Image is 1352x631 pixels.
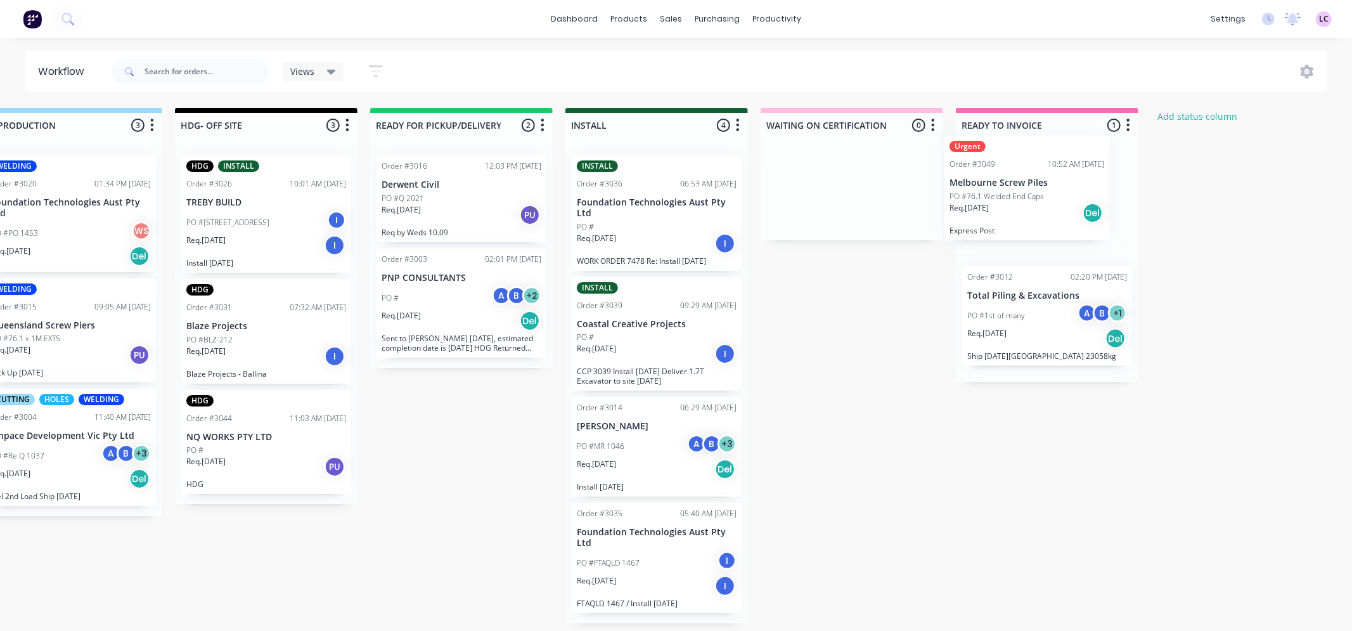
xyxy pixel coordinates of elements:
[653,10,688,29] div: sales
[1204,10,1252,29] div: settings
[604,10,653,29] div: products
[181,119,306,132] input: Enter column name…
[376,119,501,132] input: Enter column name…
[766,119,891,132] input: Enter column name…
[1151,108,1244,125] button: Add status column
[145,59,270,84] input: Search for orders...
[688,10,746,29] div: purchasing
[326,119,340,132] span: 3
[38,64,90,79] div: Workflow
[746,10,808,29] div: productivity
[962,119,1086,132] input: Enter column name…
[522,119,535,132] span: 2
[23,10,42,29] img: Factory
[290,65,314,78] span: Views
[131,119,145,132] span: 3
[912,119,925,132] span: 0
[1107,119,1121,132] span: 1
[571,119,696,132] input: Enter column name…
[1319,13,1329,25] span: LC
[544,10,604,29] a: dashboard
[717,119,730,132] span: 4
